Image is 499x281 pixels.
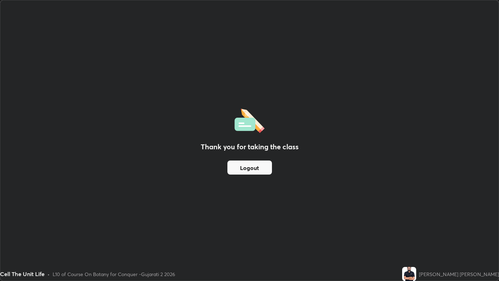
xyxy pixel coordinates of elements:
div: • [47,270,50,278]
img: offlineFeedback.1438e8b3.svg [234,106,265,133]
img: 719b3399970646c8895fdb71918d4742.jpg [402,267,416,281]
div: [PERSON_NAME] [PERSON_NAME] [419,270,499,278]
h2: Thank you for taking the class [201,142,299,152]
div: L10 of Course On Botany for Conquer -Gujarati 2 2026 [53,270,175,278]
button: Logout [227,161,272,175]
